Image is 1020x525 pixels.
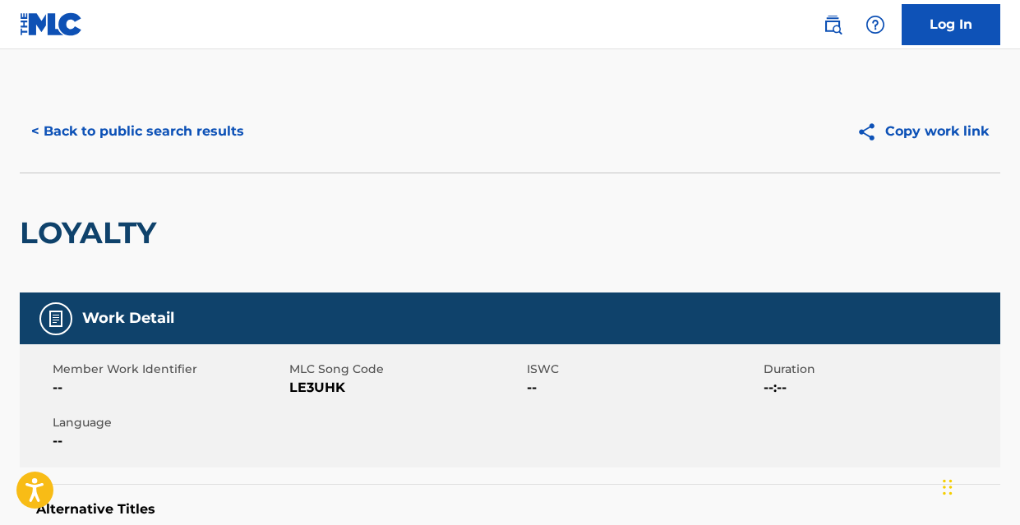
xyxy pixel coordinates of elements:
[53,431,285,451] span: --
[46,309,66,329] img: Work Detail
[527,361,759,378] span: ISWC
[20,12,83,36] img: MLC Logo
[53,414,285,431] span: Language
[289,361,522,378] span: MLC Song Code
[36,501,984,518] h5: Alternative Titles
[859,8,892,41] div: Help
[527,378,759,398] span: --
[823,15,842,35] img: search
[289,378,522,398] span: LE3UHK
[943,463,953,512] div: Drag
[764,378,996,398] span: --:--
[938,446,1020,525] iframe: Chat Widget
[902,4,1000,45] a: Log In
[20,214,164,251] h2: LOYALTY
[816,8,849,41] a: Public Search
[82,309,174,328] h5: Work Detail
[845,111,1000,152] button: Copy work link
[865,15,885,35] img: help
[764,361,996,378] span: Duration
[53,378,285,398] span: --
[20,111,256,152] button: < Back to public search results
[53,361,285,378] span: Member Work Identifier
[856,122,885,142] img: Copy work link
